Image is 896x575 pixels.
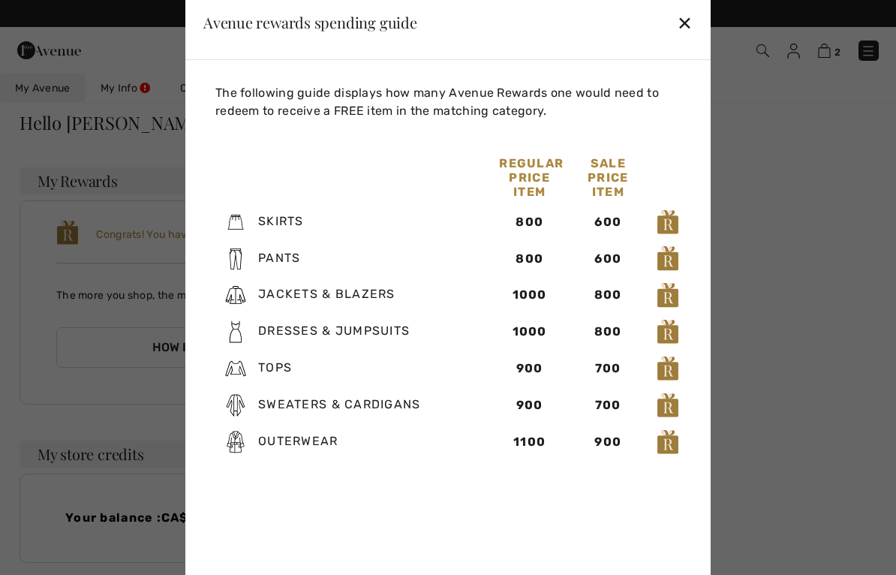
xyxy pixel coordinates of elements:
[677,7,693,38] div: ✕
[499,213,560,231] div: 800
[578,213,639,231] div: 600
[258,434,338,448] span: Outerwear
[657,392,679,419] img: loyalty_logo_r.svg
[258,287,395,302] span: Jackets & Blazers
[258,360,292,375] span: Tops
[657,245,679,272] img: loyalty_logo_r.svg
[578,396,639,414] div: 700
[578,250,639,268] div: 600
[657,209,679,236] img: loyalty_logo_r.svg
[258,397,421,411] span: Sweaters & Cardigans
[657,318,679,345] img: loyalty_logo_r.svg
[657,355,679,382] img: loyalty_logo_r.svg
[499,250,560,268] div: 800
[578,286,639,304] div: 800
[499,323,560,341] div: 1000
[578,360,639,378] div: 700
[490,156,569,199] div: Regular Price Item
[258,214,304,228] span: Skirts
[258,324,410,338] span: Dresses & Jumpsuits
[657,281,679,309] img: loyalty_logo_r.svg
[657,429,679,456] img: loyalty_logo_r.svg
[569,156,648,199] div: Sale Price Item
[215,84,687,120] p: The following guide displays how many Avenue Rewards one would need to redeem to receive a FREE i...
[203,15,417,30] div: Avenue rewards spending guide
[499,360,560,378] div: 900
[578,433,639,451] div: 900
[499,286,560,304] div: 1000
[499,433,560,451] div: 1100
[258,251,300,265] span: Pants
[499,396,560,414] div: 900
[578,323,639,341] div: 800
